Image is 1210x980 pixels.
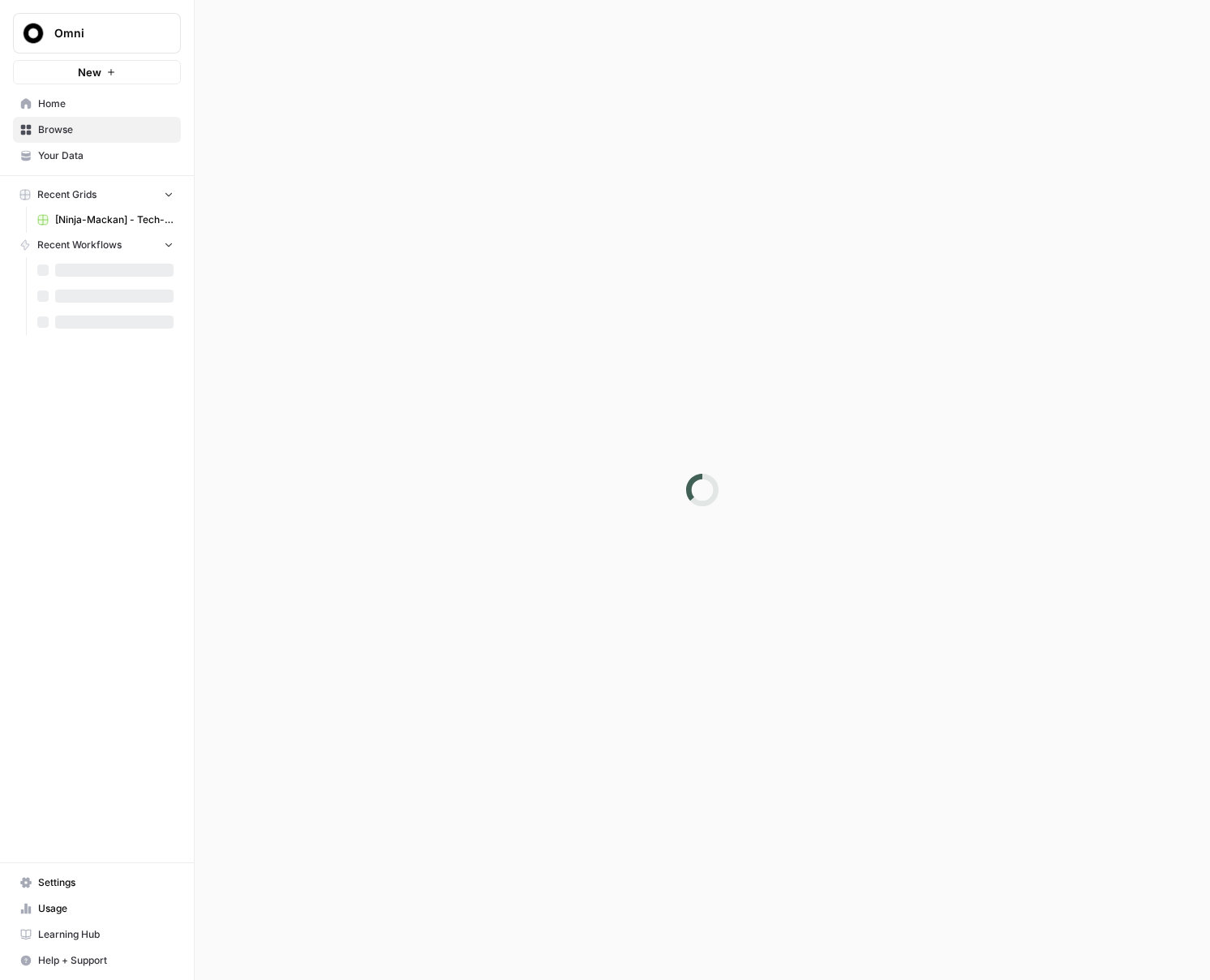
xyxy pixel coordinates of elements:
[55,213,174,227] span: [Ninja-Mackan] - Tech-kategoriseraren Grid
[13,143,181,169] a: Your Data
[13,60,181,84] button: New
[37,238,122,252] span: Recent Workflows
[19,19,48,48] img: Omni Logo
[38,122,174,137] span: Browse
[13,896,181,922] a: Usage
[13,183,181,207] button: Recent Grids
[30,207,181,233] a: [Ninja-Mackan] - Tech-kategoriseraren Grid
[38,927,174,942] span: Learning Hub
[13,870,181,896] a: Settings
[78,64,101,80] span: New
[13,233,181,257] button: Recent Workflows
[13,117,181,143] a: Browse
[38,953,174,968] span: Help + Support
[54,25,152,41] span: Omni
[13,948,181,974] button: Help + Support
[38,901,174,916] span: Usage
[13,91,181,117] a: Home
[38,875,174,890] span: Settings
[38,148,174,163] span: Your Data
[37,187,97,202] span: Recent Grids
[38,97,174,111] span: Home
[13,13,181,54] button: Workspace: Omni
[13,922,181,948] a: Learning Hub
